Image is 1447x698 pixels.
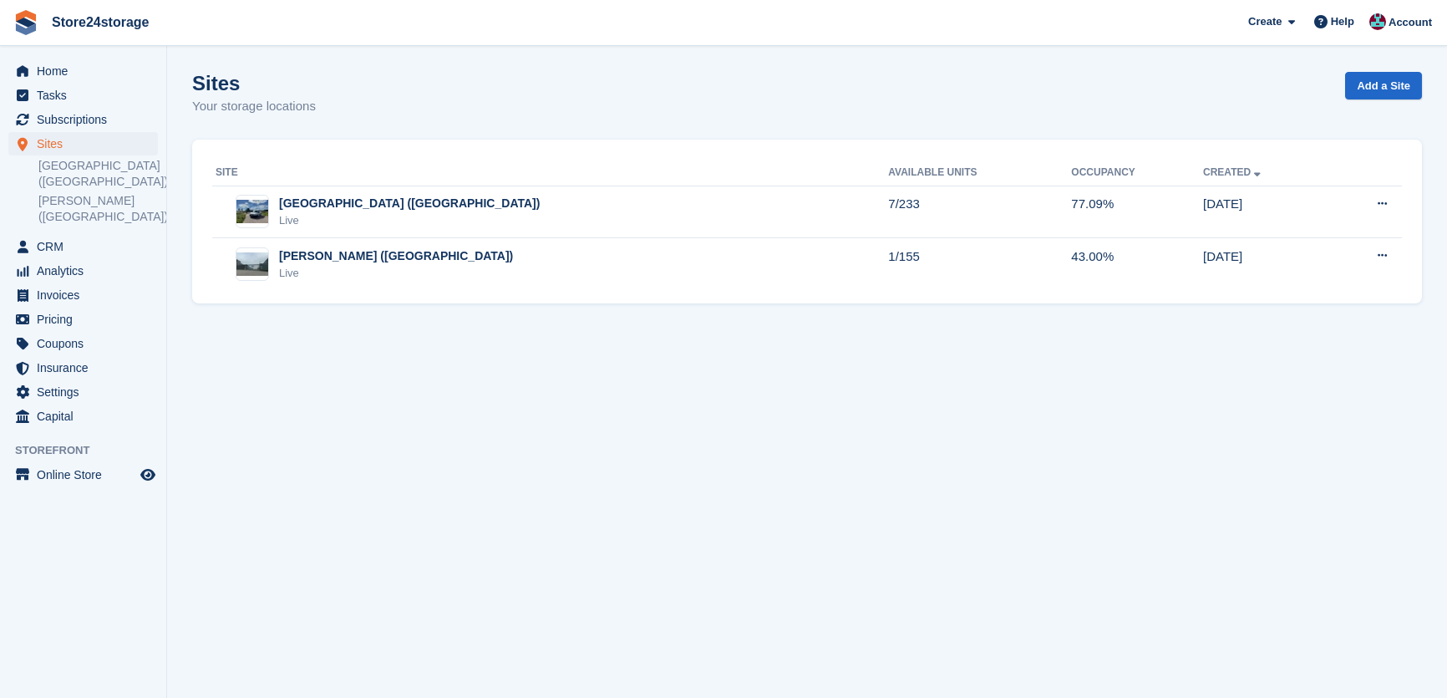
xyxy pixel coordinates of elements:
span: Sites [37,132,137,155]
img: Image of Warley Brentwood (Essex) site [236,252,268,277]
a: menu [8,308,158,331]
div: [PERSON_NAME] ([GEOGRAPHIC_DATA]) [279,247,513,265]
td: 1/155 [888,238,1071,290]
span: Help [1331,13,1354,30]
a: menu [8,132,158,155]
td: [DATE] [1203,186,1329,238]
a: menu [8,405,158,428]
a: menu [8,283,158,307]
span: Insurance [37,356,137,380]
span: Capital [37,405,137,428]
a: Created [1203,166,1264,178]
th: Site [212,160,888,186]
th: Available Units [888,160,1071,186]
span: Settings [37,380,137,404]
a: menu [8,259,158,283]
a: [GEOGRAPHIC_DATA] ([GEOGRAPHIC_DATA]) [38,158,158,190]
img: stora-icon-8386f47178a22dfd0bd8f6a31ec36ba5ce8667c1dd55bd0f319d3a0aa187defe.svg [13,10,38,35]
img: George [1369,13,1386,30]
p: Your storage locations [192,97,316,116]
span: Storefront [15,442,166,459]
div: Live [279,212,540,229]
td: 77.09% [1071,186,1203,238]
span: Home [37,59,137,83]
a: Add a Site [1345,72,1422,99]
span: Tasks [37,84,137,107]
a: menu [8,84,158,107]
span: Invoices [37,283,137,307]
img: Image of Manston Airport (Kent) site [236,200,268,224]
a: [PERSON_NAME] ([GEOGRAPHIC_DATA]) [38,193,158,225]
a: menu [8,59,158,83]
a: menu [8,332,158,355]
td: 7/233 [888,186,1071,238]
td: [DATE] [1203,238,1329,290]
a: menu [8,463,158,487]
a: Preview store [138,465,158,485]
div: [GEOGRAPHIC_DATA] ([GEOGRAPHIC_DATA]) [279,195,540,212]
a: menu [8,356,158,380]
a: menu [8,380,158,404]
td: 43.00% [1071,238,1203,290]
span: Online Store [37,463,137,487]
a: menu [8,108,158,131]
div: Live [279,265,513,282]
th: Occupancy [1071,160,1203,186]
span: CRM [37,235,137,258]
span: Subscriptions [37,108,137,131]
span: Coupons [37,332,137,355]
span: Analytics [37,259,137,283]
span: Account [1389,14,1432,31]
h1: Sites [192,72,316,94]
a: Store24storage [45,8,156,36]
span: Pricing [37,308,137,331]
a: menu [8,235,158,258]
span: Create [1248,13,1282,30]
